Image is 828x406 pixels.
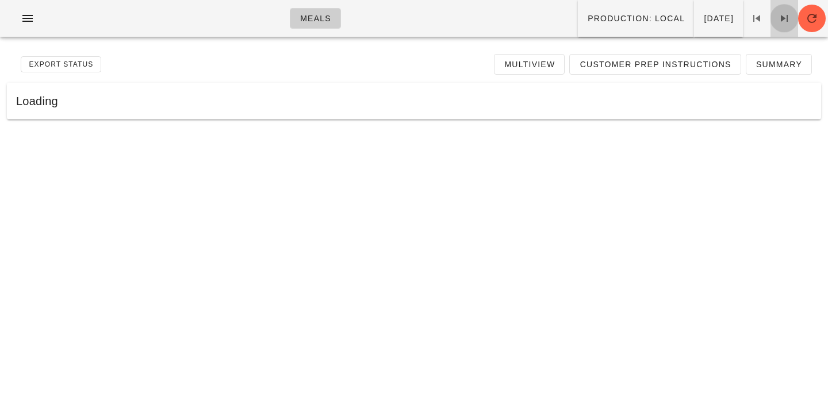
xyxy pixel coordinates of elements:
[21,56,101,72] button: Export Status
[703,14,734,23] span: [DATE]
[300,14,331,23] span: Meals
[756,60,802,69] span: Summary
[579,60,731,69] span: Customer Prep Instructions
[746,54,812,75] a: Summary
[504,60,555,69] span: Multiview
[494,54,565,75] a: Multiview
[569,54,741,75] a: Customer Prep Instructions
[290,8,341,29] a: Meals
[587,14,685,23] span: Production: local
[7,83,821,119] div: Loading
[28,60,93,68] span: Export Status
